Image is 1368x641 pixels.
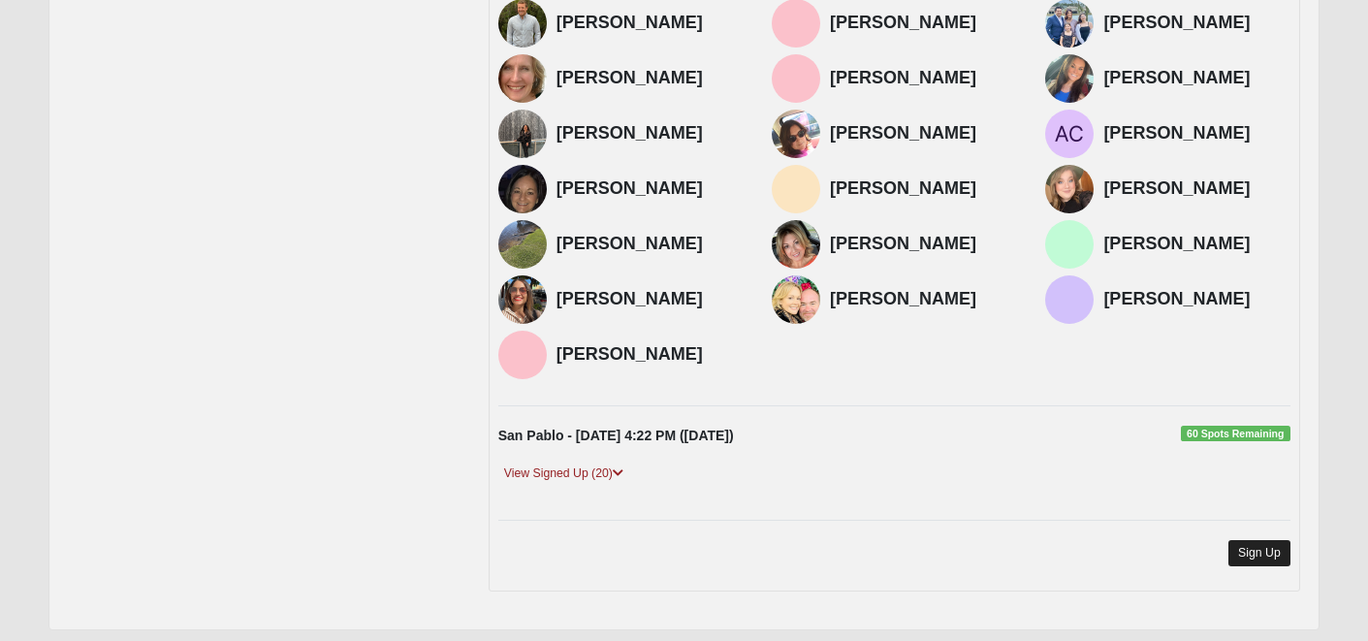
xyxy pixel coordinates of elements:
[1045,54,1094,103] img: Heather Costello
[1103,178,1289,200] h4: [PERSON_NAME]
[557,123,743,144] h4: [PERSON_NAME]
[498,275,547,324] img: Gloriana Garro
[498,165,547,213] img: Susan Freund
[1103,13,1289,34] h4: [PERSON_NAME]
[557,344,743,366] h4: [PERSON_NAME]
[830,234,1016,255] h4: [PERSON_NAME]
[772,54,820,103] img: Deanna Nist
[772,275,820,324] img: Noreen Daniels
[1103,123,1289,144] h4: [PERSON_NAME]
[498,110,547,158] img: Angela Batteh
[498,428,734,443] strong: San Pablo - [DATE] 4:22 PM ([DATE])
[1228,540,1290,566] a: Sign Up
[1103,234,1289,255] h4: [PERSON_NAME]
[498,464,629,484] a: View Signed Up (20)
[1181,426,1290,441] span: 60 Spots Remaining
[830,123,1016,144] h4: [PERSON_NAME]
[1045,220,1094,269] img: Sharon White
[1045,165,1094,213] img: Loren Rittmayer
[830,178,1016,200] h4: [PERSON_NAME]
[557,234,743,255] h4: [PERSON_NAME]
[557,289,743,310] h4: [PERSON_NAME]
[557,178,743,200] h4: [PERSON_NAME]
[498,220,547,269] img: David Powell
[498,331,547,379] img: Aimee Womack
[557,68,743,89] h4: [PERSON_NAME]
[1045,275,1094,324] img: Christina Houston
[1103,68,1289,89] h4: [PERSON_NAME]
[498,54,547,103] img: Christy Forte
[772,110,820,158] img: Gina Powell
[830,289,1016,310] h4: [PERSON_NAME]
[557,13,743,34] h4: [PERSON_NAME]
[830,68,1016,89] h4: [PERSON_NAME]
[1103,289,1289,310] h4: [PERSON_NAME]
[830,13,1016,34] h4: [PERSON_NAME]
[772,165,820,213] img: Beuce Freund
[772,220,820,269] img: Riann Queen
[1045,110,1094,158] img: Ashley Cummings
